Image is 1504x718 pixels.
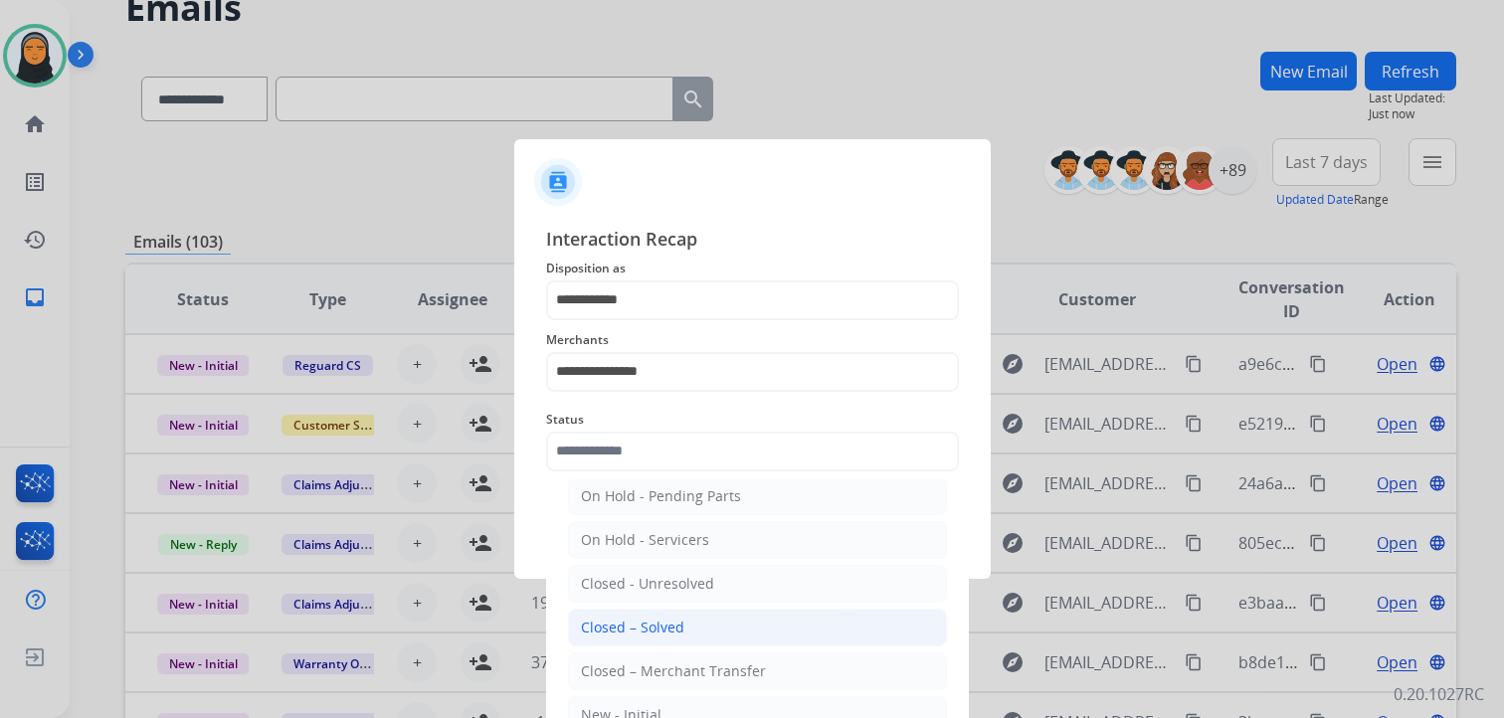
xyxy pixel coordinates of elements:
div: On Hold - Servicers [581,530,709,550]
div: On Hold - Pending Parts [581,486,741,506]
span: Merchants [546,328,959,352]
img: contactIcon [534,158,582,206]
p: 0.20.1027RC [1394,682,1484,706]
div: Closed – Merchant Transfer [581,661,766,681]
div: Closed – Solved [581,618,684,637]
span: Interaction Recap [546,225,959,257]
span: Disposition as [546,257,959,280]
div: Closed - Unresolved [581,574,714,594]
span: Status [546,408,959,432]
